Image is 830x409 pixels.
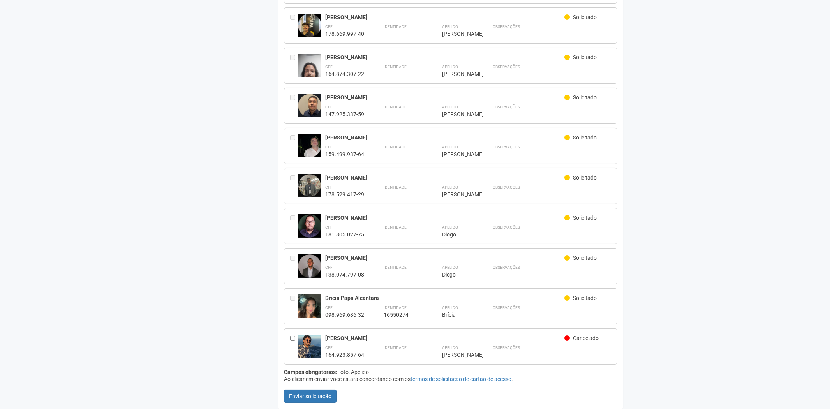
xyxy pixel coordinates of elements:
[325,25,333,29] strong: CPF
[493,145,520,149] strong: Observações
[325,151,364,158] div: 159.499.937-64
[384,305,407,310] strong: Identidade
[284,368,618,376] div: Foto, Apelido
[573,94,597,100] span: Solicitado
[325,134,565,141] div: [PERSON_NAME]
[573,54,597,60] span: Solicitado
[298,14,321,37] img: user.jpg
[384,145,407,149] strong: Identidade
[573,255,597,261] span: Solicitado
[573,14,597,20] span: Solicitado
[442,30,473,37] div: [PERSON_NAME]
[442,145,458,149] strong: Apelido
[325,54,565,61] div: [PERSON_NAME]
[290,14,298,37] div: Entre em contato com a Aministração para solicitar o cancelamento ou 2a via
[325,65,333,69] strong: CPF
[411,376,511,382] a: termos de solicitação de cartão de acesso
[325,14,565,21] div: [PERSON_NAME]
[290,174,298,198] div: Entre em contato com a Aministração para solicitar o cancelamento ou 2a via
[384,105,407,109] strong: Identidade
[290,94,298,118] div: Entre em contato com a Aministração para solicitar o cancelamento ou 2a via
[442,151,473,158] div: [PERSON_NAME]
[442,185,458,189] strong: Apelido
[493,25,520,29] strong: Observações
[298,214,321,238] img: user.jpg
[493,105,520,109] strong: Observações
[573,175,597,181] span: Solicitado
[325,254,565,261] div: [PERSON_NAME]
[325,351,364,358] div: 164.923.857-64
[493,185,520,189] strong: Observações
[573,134,597,141] span: Solicitado
[325,294,565,301] div: Brícia Papa Alcântara
[298,174,321,197] img: user.jpg
[442,351,473,358] div: [PERSON_NAME]
[325,71,364,78] div: 164.874.307-22
[442,346,458,350] strong: Apelido
[442,225,458,229] strong: Apelido
[325,214,565,221] div: [PERSON_NAME]
[325,191,364,198] div: 178.529.417-29
[384,225,407,229] strong: Identidade
[384,311,423,318] div: 16550274
[325,225,333,229] strong: CPF
[325,335,565,342] div: [PERSON_NAME]
[573,215,597,221] span: Solicitado
[298,94,321,117] img: user.jpg
[325,231,364,238] div: 181.805.027-75
[573,335,599,341] span: Cancelado
[384,65,407,69] strong: Identidade
[442,65,458,69] strong: Apelido
[298,134,321,157] img: user.jpg
[298,254,321,278] img: user.jpg
[325,145,333,149] strong: CPF
[325,185,333,189] strong: CPF
[325,111,364,118] div: 147.925.337-59
[384,265,407,270] strong: Identidade
[290,214,298,238] div: Entre em contato com a Aministração para solicitar o cancelamento ou 2a via
[493,305,520,310] strong: Observações
[442,311,473,318] div: Brícia
[442,271,473,278] div: Diego
[573,295,597,301] span: Solicitado
[384,346,407,350] strong: Identidade
[284,390,337,403] button: Enviar solicitação
[290,134,298,158] div: Entre em contato com a Aministração para solicitar o cancelamento ou 2a via
[442,25,458,29] strong: Apelido
[298,335,321,358] img: user.jpg
[493,65,520,69] strong: Observações
[325,30,364,37] div: 178.669.997-40
[325,346,333,350] strong: CPF
[384,185,407,189] strong: Identidade
[284,376,618,383] div: Ao clicar em enviar você estará concordando com os .
[493,346,520,350] strong: Observações
[290,54,298,78] div: Entre em contato com a Aministração para solicitar o cancelamento ou 2a via
[325,311,364,318] div: 098.969.686-32
[442,191,473,198] div: [PERSON_NAME]
[325,271,364,278] div: 138.074.797-08
[325,105,333,109] strong: CPF
[442,71,473,78] div: [PERSON_NAME]
[284,369,337,375] strong: Campos obrigatórios:
[442,105,458,109] strong: Apelido
[298,294,321,326] img: user.jpg
[325,94,565,101] div: [PERSON_NAME]
[325,305,333,310] strong: CPF
[493,225,520,229] strong: Observações
[290,254,298,278] div: Entre em contato com a Aministração para solicitar o cancelamento ou 2a via
[290,294,298,318] div: Entre em contato com a Aministração para solicitar o cancelamento ou 2a via
[384,25,407,29] strong: Identidade
[442,111,473,118] div: [PERSON_NAME]
[298,54,321,95] img: user.jpg
[442,305,458,310] strong: Apelido
[442,231,473,238] div: Diogo
[442,265,458,270] strong: Apelido
[325,265,333,270] strong: CPF
[493,265,520,270] strong: Observações
[325,174,565,181] div: [PERSON_NAME]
